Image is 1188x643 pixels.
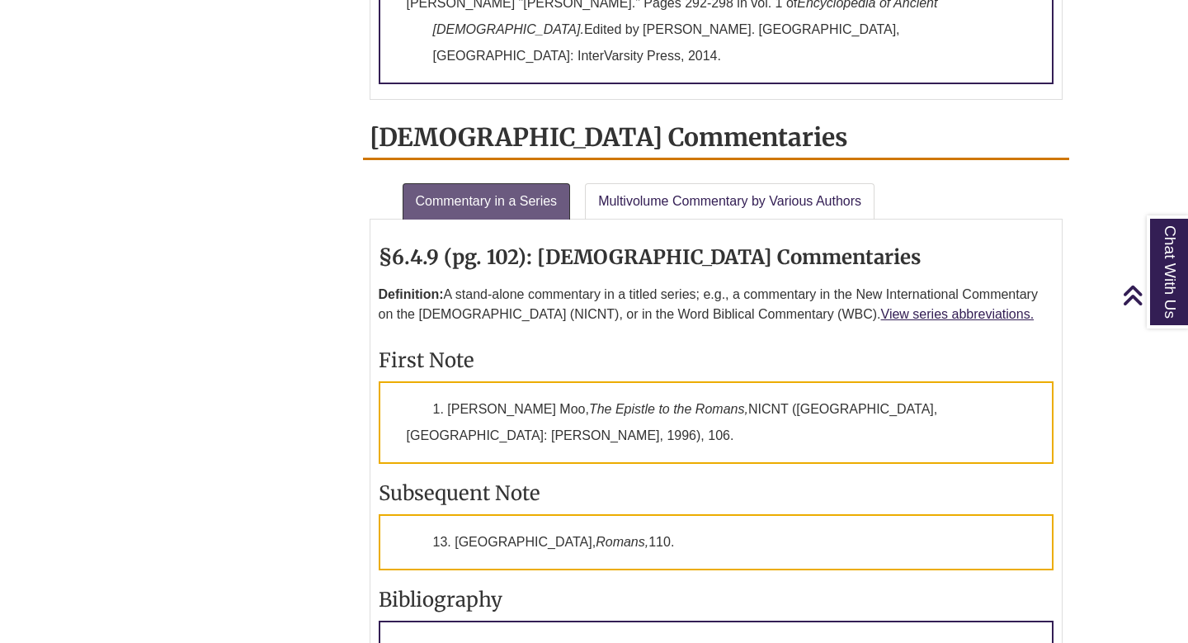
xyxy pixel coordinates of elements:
[379,480,1054,506] h3: Subsequent Note
[379,287,444,301] strong: Definition:
[596,535,648,549] em: Romans,
[1122,284,1184,306] a: Back to Top
[589,402,748,416] em: The Epistle to the Romans,
[585,183,874,220] a: Multivolume Commentary by Various Authors
[379,587,1054,612] h3: Bibliography
[379,244,921,270] strong: §6.4.9 (pg. 102): [DEMOGRAPHIC_DATA] Commentaries
[363,116,1070,160] h2: [DEMOGRAPHIC_DATA] Commentaries
[379,278,1054,331] p: A stand-alone commentary in a titled series; e.g., a commentary in the New International Commenta...
[403,183,571,220] a: Commentary in a Series
[379,514,1054,570] p: 13. [GEOGRAPHIC_DATA], 110.
[881,307,1035,321] a: View series abbreviations.
[379,381,1054,464] p: 1. [PERSON_NAME] Moo, NICNT ([GEOGRAPHIC_DATA], [GEOGRAPHIC_DATA]: [PERSON_NAME], 1996), 106.
[379,348,1054,373] h3: First Note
